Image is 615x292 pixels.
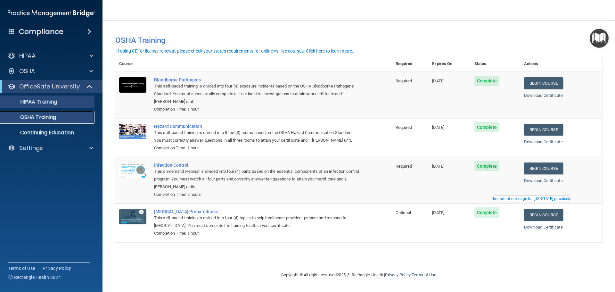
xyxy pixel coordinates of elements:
[19,83,80,90] p: OfficeSafe University
[474,161,500,171] span: Complete
[396,79,412,83] span: Required
[524,77,563,89] a: Begin Course
[474,207,500,218] span: Complete
[524,225,563,229] a: Download Certificate
[428,56,470,72] th: Expires On
[492,196,571,202] button: Read this if you are a dental practitioner in the state of CA
[115,56,150,72] th: Course
[8,144,93,152] a: Settings
[471,56,520,72] th: Status
[19,67,35,75] p: OSHA
[242,265,476,285] div: Copyright © All rights reserved 2025 @ Rectangle Health | |
[19,144,43,152] p: Settings
[385,272,410,277] a: Privacy Policy
[520,56,602,72] th: Actions
[43,265,71,271] a: Privacy Policy
[154,168,360,191] div: This on-demand webinar is divided into four (4) parts based on the essential components of an inf...
[474,76,500,86] span: Complete
[115,36,602,45] h4: OSHA Training
[524,124,563,136] a: Begin Course
[154,163,360,168] a: Infection Control
[154,129,360,144] div: This self-paced training is divided into three (3) rooms based on the OSHA Hazard Communication S...
[524,178,563,183] a: Download Certificate
[115,48,354,54] button: If using CE for license renewal, please check your state's requirements for online vs. live cours...
[4,114,56,121] p: OSHA Training
[432,125,444,130] span: [DATE]
[154,124,360,129] a: Hazard Communication
[524,139,563,144] a: Download Certificate
[524,93,563,98] a: Download Certificate
[432,164,444,169] span: [DATE]
[154,229,360,237] div: Completion Time: 1 hour
[493,197,570,201] div: Important message for [US_STATE] practices
[154,214,360,229] div: This self-paced training is divided into four (4) topics to help healthcare providers prepare and...
[4,129,92,136] p: Continuing Education
[8,265,35,271] a: Terms of Use
[474,122,500,132] span: Complete
[8,7,95,20] img: PMB logo
[396,164,412,169] span: Required
[154,77,360,82] a: Bloodborne Pathogens
[8,52,93,60] a: HIPAA
[432,210,444,215] span: [DATE]
[432,79,444,83] span: [DATE]
[396,210,411,215] span: Optional
[4,99,57,105] p: HIPAA Training
[590,29,609,48] button: Open Resource Center
[116,49,353,53] div: If using CE for license renewal, please check your state's requirements for online vs. live cours...
[524,163,563,174] a: Begin Course
[8,83,93,90] a: OfficeSafe University
[154,191,360,198] div: Completion Time: 2 hours
[392,56,428,72] th: Required
[19,27,63,36] h4: Compliance
[396,125,412,130] span: Required
[154,144,360,152] div: Completion Time: 1 hour
[524,209,563,221] a: Begin Course
[154,82,360,105] div: This self-paced training is divided into four (4) exposure incidents based on the OSHA Bloodborne...
[8,274,61,280] span: Ⓒ Rectangle Health 2024
[8,67,93,75] a: OSHA
[154,209,360,214] a: [MEDICAL_DATA] Preparedness
[412,272,436,277] a: Terms of Use
[19,52,36,60] p: HIPAA
[154,105,360,113] div: Completion Time: 1 hour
